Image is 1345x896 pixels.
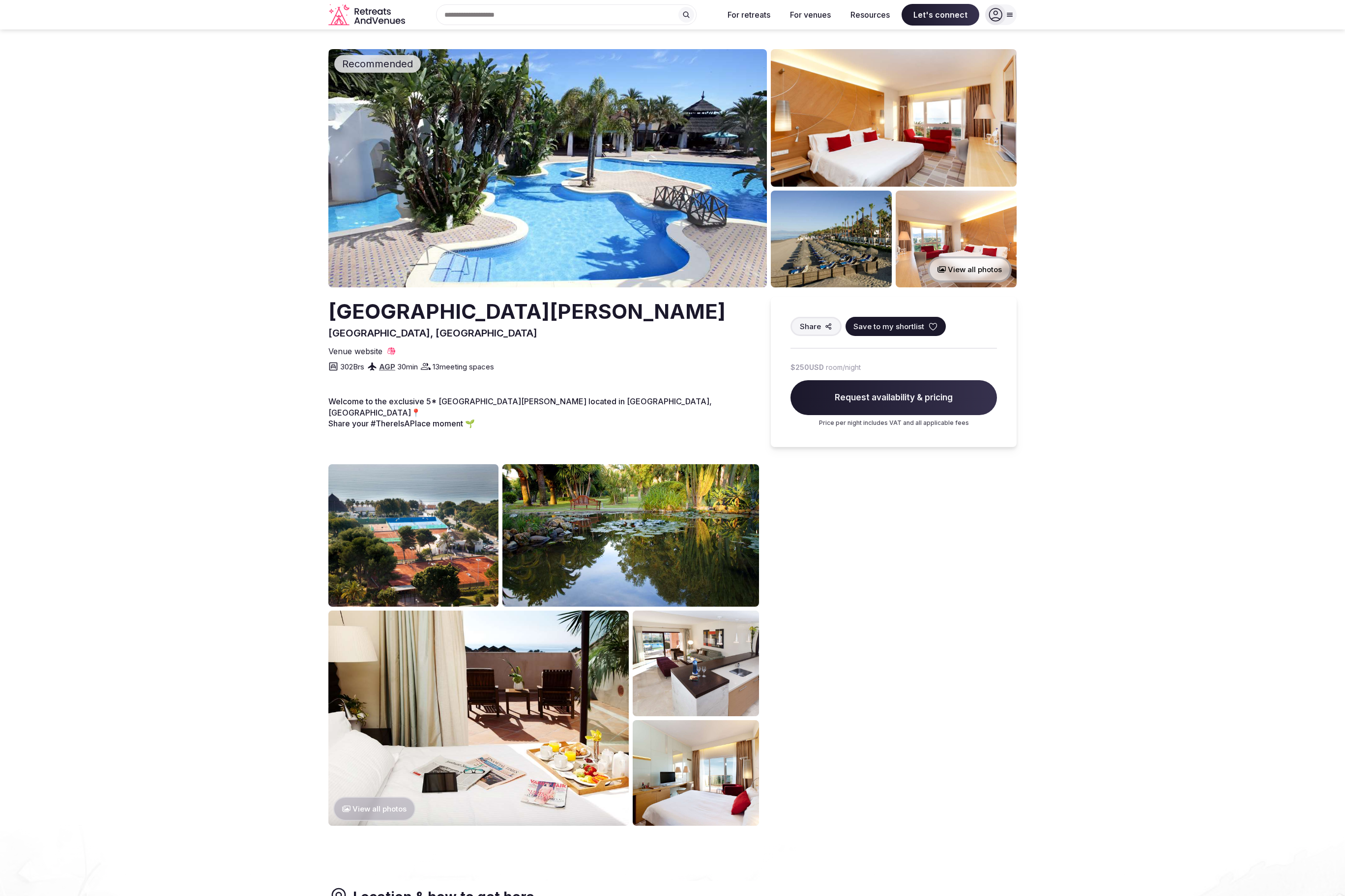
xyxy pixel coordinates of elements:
button: For venues [782,4,839,26]
img: Venue gallery photo [328,464,498,607]
button: View all photos [333,797,415,821]
span: 302 Brs [340,362,364,372]
a: AGP [379,362,395,371]
img: Venue gallery photo [896,191,1017,287]
img: Venue gallery photo [771,49,1017,187]
span: Let's connect [902,4,979,26]
button: Share [790,317,842,336]
button: View all photos [928,256,1012,282]
a: Venue website [328,346,396,357]
span: [GEOGRAPHIC_DATA], [GEOGRAPHIC_DATA] [328,327,537,339]
span: Venue website [328,346,382,357]
span: Welcome to the exclusive 5* [GEOGRAPHIC_DATA][PERSON_NAME] located in [GEOGRAPHIC_DATA], [GEOGRAP... [328,396,712,417]
span: Share your #ThereIsAPlace moment 🌱 [328,419,475,428]
img: Venue gallery photo [633,720,759,826]
span: $250 USD [790,363,824,372]
span: Request availability & pricing [790,380,997,416]
button: Resources [843,4,898,26]
a: Visit the homepage [328,4,407,26]
p: Price per night includes VAT and all applicable fees [790,419,997,427]
img: Venue gallery photo [771,191,892,287]
img: Venue gallery photo [328,611,629,826]
span: Share [800,321,821,332]
span: 13 meeting spaces [433,362,494,372]
span: 30 min [397,362,418,372]
button: Save to my shortlist [846,317,946,336]
img: Venue cover photo [328,49,767,287]
img: Venue gallery photo [502,464,759,607]
span: Save to my shortlist [853,321,924,332]
img: Venue gallery photo [633,611,759,716]
button: For retreats [720,4,778,26]
span: room/night [826,363,861,372]
svg: Retreats and Venues company logo [328,4,407,26]
h2: [GEOGRAPHIC_DATA][PERSON_NAME] [328,297,726,326]
span: Recommended [338,57,417,71]
div: Recommended [334,55,421,73]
